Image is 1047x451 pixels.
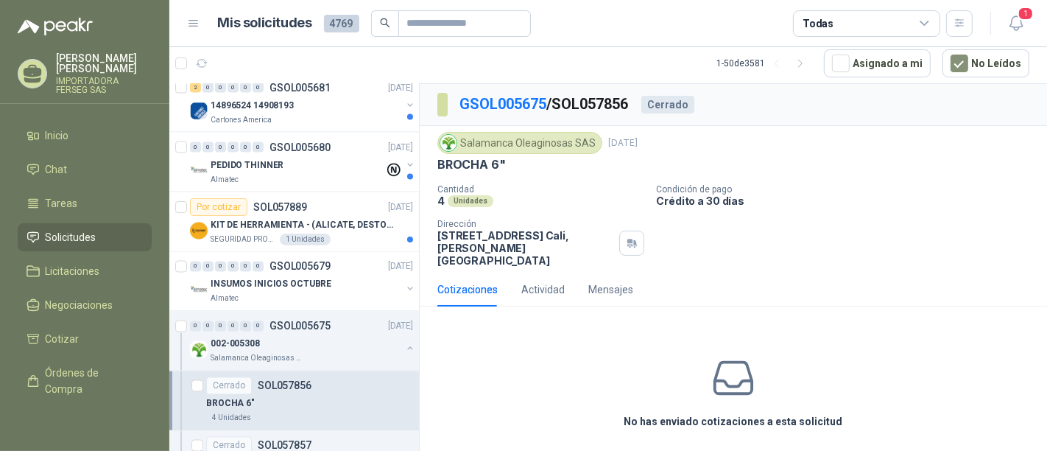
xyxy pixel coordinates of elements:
div: Actividad [521,282,565,298]
p: PEDIDO THINNER [211,158,283,172]
p: BROCHA 6" [206,397,255,411]
div: 0 [202,321,214,332]
div: 0 [202,83,214,93]
div: 0 [190,142,201,153]
p: [DATE] [388,200,413,214]
p: Dirección [437,219,613,229]
span: Solicitudes [46,229,96,245]
p: GSOL005679 [269,262,331,272]
p: SOL057857 [258,441,311,451]
p: [DATE] [388,320,413,334]
div: Todas [803,15,833,32]
p: INSUMOS INICIOS OCTUBRE [211,278,331,292]
p: SEGURIDAD PROVISER LTDA [211,234,277,245]
span: Inicio [46,127,69,144]
span: Licitaciones [46,263,100,279]
p: 14896524 14908193 [211,99,294,113]
div: 0 [215,142,226,153]
a: Remisiones [18,409,152,437]
img: Company Logo [440,135,456,151]
p: Salamanca Oleaginosas SAS [211,353,303,365]
div: 0 [253,321,264,332]
a: 0 0 0 0 0 0 GSOL005679[DATE] Company LogoINSUMOS INICIOS OCTUBREAlmatec [190,258,416,305]
p: / SOL057856 [459,93,630,116]
span: Remisiones [46,415,100,431]
div: Mensajes [588,282,633,298]
a: CerradoSOL057856BROCHA 6"4 Unidades [169,371,419,431]
div: 0 [253,83,264,93]
p: GSOL005675 [269,321,331,332]
div: 0 [190,262,201,272]
p: 4 [437,195,445,207]
a: Cotizar [18,325,152,353]
div: 4 Unidades [206,413,257,424]
p: [DATE] [388,260,413,274]
div: 0 [215,262,226,272]
div: 0 [202,142,214,153]
p: [DATE] [388,81,413,95]
div: 0 [202,262,214,272]
div: 1 - 50 de 3581 [716,52,812,75]
div: Por cotizar [190,198,247,216]
div: 0 [240,321,251,332]
p: KIT DE HERRAMIENTA - (ALICATE, DESTORNILLADOR,LLAVE DE EXPANSION, CRUCETA,LLAVE FIJA) [211,218,394,232]
div: Unidades [448,195,493,207]
div: Salamanca Oleaginosas SAS [437,132,602,154]
p: [PERSON_NAME] [PERSON_NAME] [56,53,152,74]
div: Cerrado [206,377,252,395]
button: Asignado a mi [824,49,931,77]
h1: Mis solicitudes [218,13,312,34]
p: SOL057889 [253,202,307,212]
a: 2 0 0 0 0 0 GSOL005681[DATE] Company Logo14896524 14908193Cartones America [190,79,416,126]
p: Cantidad [437,184,644,195]
a: Chat [18,155,152,183]
div: 0 [228,142,239,153]
span: 1 [1018,7,1034,21]
p: [DATE] [388,141,413,155]
img: Logo peakr [18,18,93,35]
img: Company Logo [190,102,208,120]
div: 0 [215,83,226,93]
div: 0 [190,321,201,332]
p: SOL057856 [258,381,311,391]
div: 0 [228,83,239,93]
div: 0 [240,83,251,93]
div: 0 [253,262,264,272]
p: GSOL005681 [269,83,331,93]
span: Negociaciones [46,297,113,313]
img: Company Logo [190,162,208,180]
p: [STREET_ADDRESS] Cali , [PERSON_NAME][GEOGRAPHIC_DATA] [437,229,613,267]
a: Solicitudes [18,223,152,251]
div: 1 Unidades [280,234,331,245]
a: Por cotizarSOL057889[DATE] Company LogoKIT DE HERRAMIENTA - (ALICATE, DESTORNILLADOR,LLAVE DE EXP... [169,192,419,252]
p: Condición de pago [656,184,1041,195]
div: Cerrado [641,96,694,113]
a: Licitaciones [18,257,152,285]
p: IMPORTADORA FERSEG SAS [56,77,152,94]
span: Órdenes de Compra [46,365,138,397]
p: 002-005308 [211,338,260,352]
a: GSOL005675 [459,95,546,113]
span: Cotizar [46,331,80,347]
p: GSOL005680 [269,142,331,153]
a: Tareas [18,189,152,217]
p: Cartones America [211,114,272,126]
div: 0 [240,262,251,272]
a: Inicio [18,122,152,150]
a: 0 0 0 0 0 0 GSOL005675[DATE] Company Logo002-005308Salamanca Oleaginosas SAS [190,318,416,365]
div: 0 [240,142,251,153]
span: Tareas [46,195,78,211]
div: 0 [228,262,239,272]
button: 1 [1003,10,1029,37]
p: [DATE] [608,136,638,150]
p: BROCHA 6" [437,157,505,172]
img: Company Logo [190,341,208,359]
p: Crédito a 30 días [656,195,1041,207]
span: search [380,18,390,28]
div: Cotizaciones [437,282,498,298]
h3: No has enviado cotizaciones a esta solicitud [624,413,843,430]
span: Chat [46,161,68,178]
p: Almatec [211,174,239,186]
img: Company Logo [190,222,208,240]
a: Negociaciones [18,291,152,319]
